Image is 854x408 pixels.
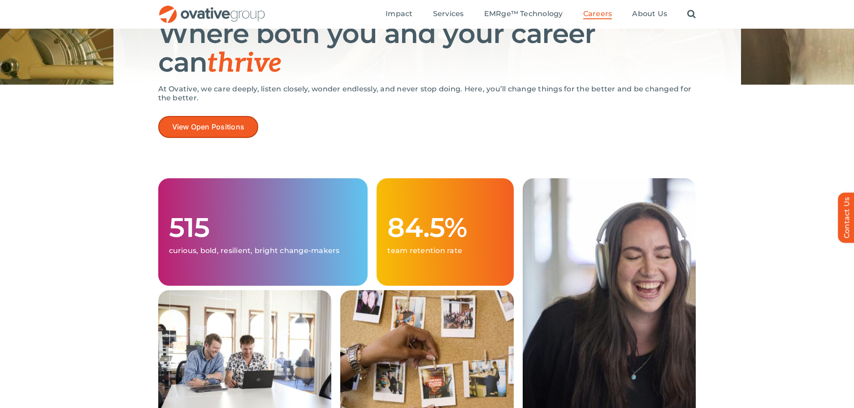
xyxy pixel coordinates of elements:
[158,85,696,103] p: At Ovative, we care deeply, listen closely, wonder endlessly, and never stop doing. Here, you’ll ...
[632,9,667,19] a: About Us
[687,9,696,19] a: Search
[433,9,464,18] span: Services
[172,123,245,131] span: View Open Positions
[169,246,357,255] p: curious, bold, resilient, bright change-makers
[386,9,412,18] span: Impact
[158,116,259,138] a: View Open Positions
[207,47,282,80] span: thrive
[632,9,667,18] span: About Us
[158,19,696,78] h1: Where both you and your career can
[169,213,357,242] h1: 515
[158,4,266,13] a: OG_Full_horizontal_RGB
[433,9,464,19] a: Services
[484,9,563,19] a: EMRge™ Technology
[387,246,503,255] p: team retention rate
[484,9,563,18] span: EMRge™ Technology
[387,213,503,242] h1: 84.5%
[583,9,612,18] span: Careers
[386,9,412,19] a: Impact
[583,9,612,19] a: Careers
